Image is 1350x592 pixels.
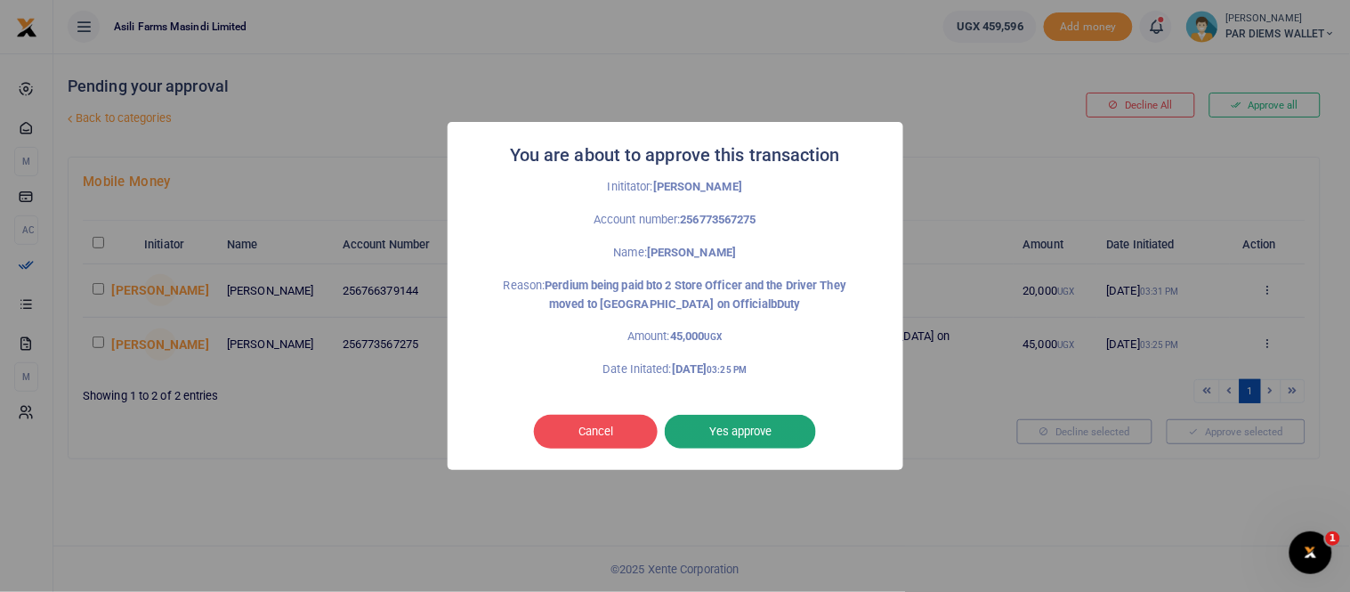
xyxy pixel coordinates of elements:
[647,246,736,259] strong: [PERSON_NAME]
[670,329,723,343] strong: 45,000
[681,213,756,226] strong: 256773567275
[653,180,742,193] strong: [PERSON_NAME]
[487,244,864,263] p: Name:
[1289,531,1332,574] iframe: Intercom live chat
[487,211,864,230] p: Account number:
[510,140,840,171] h2: You are about to approve this transaction
[705,332,723,342] small: UGX
[1326,531,1340,546] span: 1
[487,178,864,197] p: Inititator:
[487,361,864,379] p: Date Initated:
[487,328,864,346] p: Amount:
[665,415,816,449] button: Yes approve
[545,279,846,311] strong: Perdium being paid bto 2 Store Officer and the Driver They moved to [GEOGRAPHIC_DATA] on Official...
[707,365,748,375] small: 03:25 PM
[534,415,658,449] button: Cancel
[672,362,747,376] strong: [DATE]
[487,277,864,314] p: Reason:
